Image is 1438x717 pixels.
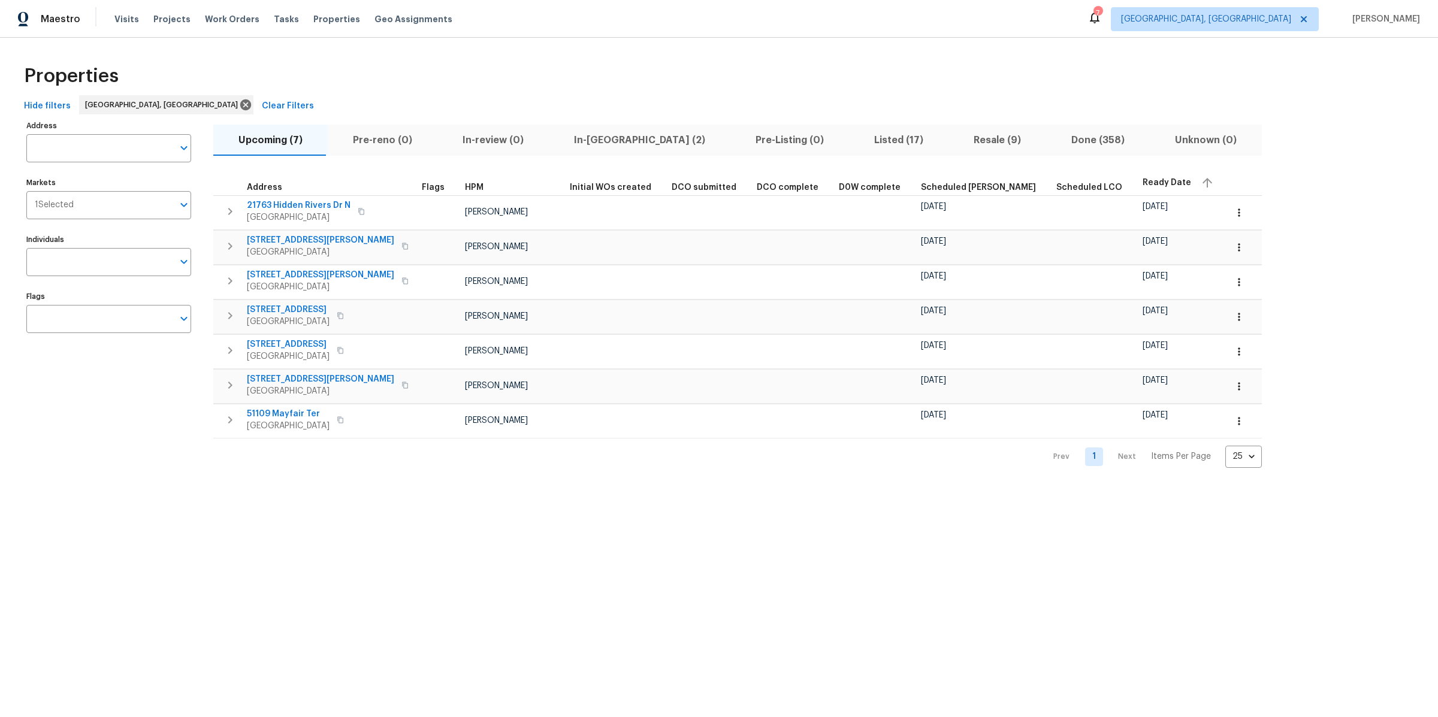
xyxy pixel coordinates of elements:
[176,196,192,213] button: Open
[176,253,192,270] button: Open
[465,312,528,320] span: [PERSON_NAME]
[1143,237,1168,246] span: [DATE]
[114,13,139,25] span: Visits
[1143,307,1168,315] span: [DATE]
[35,200,74,210] span: 1 Selected
[856,132,941,149] span: Listed (17)
[1085,447,1103,466] a: Goto page 1
[274,15,299,23] span: Tasks
[422,183,445,192] span: Flags
[921,237,946,246] span: [DATE]
[176,140,192,156] button: Open
[247,338,330,350] span: [STREET_ADDRESS]
[85,99,243,111] span: [GEOGRAPHIC_DATA], [GEOGRAPHIC_DATA]
[41,13,80,25] span: Maestro
[921,376,946,385] span: [DATE]
[465,183,484,192] span: HPM
[1348,13,1420,25] span: [PERSON_NAME]
[556,132,723,149] span: In-[GEOGRAPHIC_DATA] (2)
[153,13,191,25] span: Projects
[247,408,330,420] span: 51109 Mayfair Ter
[465,416,528,425] span: [PERSON_NAME]
[1143,179,1191,187] span: Ready Date
[374,13,452,25] span: Geo Assignments
[247,373,394,385] span: [STREET_ADDRESS][PERSON_NAME]
[220,132,321,149] span: Upcoming (7)
[757,183,818,192] span: DCO complete
[247,316,330,328] span: [GEOGRAPHIC_DATA]
[24,70,119,82] span: Properties
[176,310,192,327] button: Open
[79,95,253,114] div: [GEOGRAPHIC_DATA], [GEOGRAPHIC_DATA]
[247,234,394,246] span: [STREET_ADDRESS][PERSON_NAME]
[921,202,946,211] span: [DATE]
[335,132,430,149] span: Pre-reno (0)
[247,183,282,192] span: Address
[921,272,946,280] span: [DATE]
[205,13,259,25] span: Work Orders
[26,293,191,300] label: Flags
[1151,450,1211,462] p: Items Per Page
[921,307,946,315] span: [DATE]
[921,411,946,419] span: [DATE]
[672,183,736,192] span: DCO submitted
[247,269,394,281] span: [STREET_ADDRESS][PERSON_NAME]
[26,179,191,186] label: Markets
[1056,183,1122,192] span: Scheduled LCO
[465,347,528,355] span: [PERSON_NAME]
[247,211,351,223] span: [GEOGRAPHIC_DATA]
[839,183,901,192] span: D0W complete
[1143,272,1168,280] span: [DATE]
[1143,411,1168,419] span: [DATE]
[956,132,1039,149] span: Resale (9)
[1121,13,1291,25] span: [GEOGRAPHIC_DATA], [GEOGRAPHIC_DATA]
[465,277,528,286] span: [PERSON_NAME]
[570,183,651,192] span: Initial WOs created
[465,208,528,216] span: [PERSON_NAME]
[1143,341,1168,350] span: [DATE]
[19,95,75,117] button: Hide filters
[1157,132,1255,149] span: Unknown (0)
[24,99,71,114] span: Hide filters
[1093,7,1102,19] div: 7
[26,236,191,243] label: Individuals
[1042,446,1262,468] nav: Pagination Navigation
[1143,376,1168,385] span: [DATE]
[26,122,191,129] label: Address
[262,99,314,114] span: Clear Filters
[247,420,330,432] span: [GEOGRAPHIC_DATA]
[921,183,1036,192] span: Scheduled [PERSON_NAME]
[1225,441,1262,472] div: 25
[247,281,394,293] span: [GEOGRAPHIC_DATA]
[247,385,394,397] span: [GEOGRAPHIC_DATA]
[247,199,351,211] span: 21763 Hidden Rivers Dr N
[247,350,330,362] span: [GEOGRAPHIC_DATA]
[313,13,360,25] span: Properties
[445,132,542,149] span: In-review (0)
[465,243,528,251] span: [PERSON_NAME]
[1143,202,1168,211] span: [DATE]
[738,132,842,149] span: Pre-Listing (0)
[247,304,330,316] span: [STREET_ADDRESS]
[247,246,394,258] span: [GEOGRAPHIC_DATA]
[1053,132,1143,149] span: Done (358)
[921,341,946,350] span: [DATE]
[257,95,319,117] button: Clear Filters
[465,382,528,390] span: [PERSON_NAME]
